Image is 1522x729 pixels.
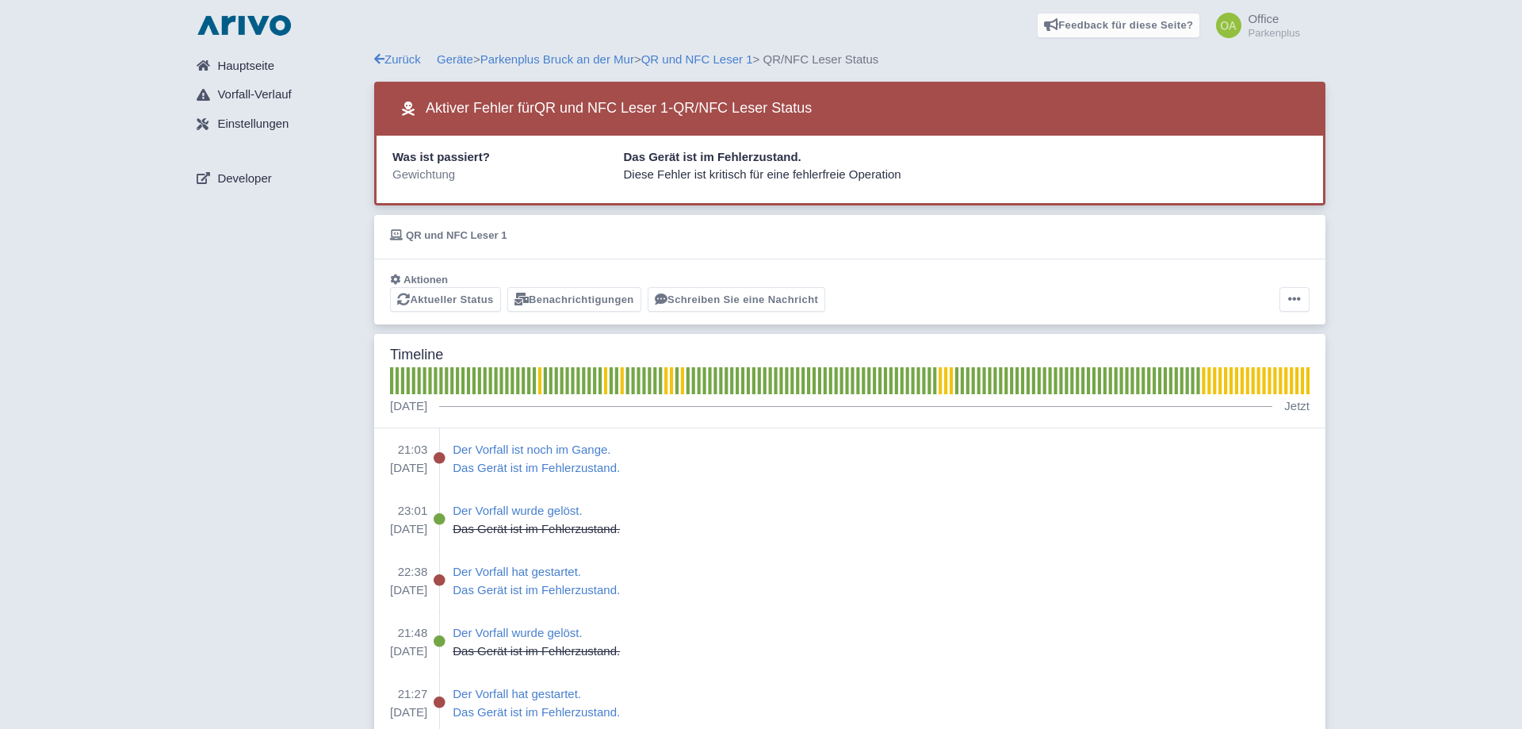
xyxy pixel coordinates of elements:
[388,166,619,184] div: Gewichtung
[184,163,374,194] a: Developer
[1037,13,1201,38] a: Feedback für diese Seite?
[453,643,620,661] p: Das Gerät ist im Fehlerzustand.
[217,57,274,75] span: Hauptseite
[480,52,634,66] a: Parkenplus Bruck an der Mur
[1284,397,1310,416] p: Jetzt
[374,52,421,66] a: Zurück
[453,441,620,459] div: Der Vorfall ist noch im Gange.
[390,520,427,539] p: [DATE]
[453,502,620,520] div: Der Vorfall wurde gelöst.
[217,170,271,188] span: Developer
[390,397,427,416] p: [DATE]
[184,51,374,81] a: Hauptseite
[390,563,427,581] p: 22:38
[453,704,620,722] p: Das Gerät ist im Fehlerzustand.
[406,229,507,241] span: QR und NFC Leser 1
[390,287,501,312] a: Aktueller Status
[453,520,620,539] p: Das Gerät ist im Fehlerzustand.
[390,643,427,661] p: [DATE]
[619,148,1313,167] div: Das Gerät ist im Fehlerzustand.
[390,94,812,123] h3: Aktiver Fehler für -
[673,99,812,115] span: QR/NFC Leser Status
[453,459,620,478] p: Das Gerät ist im Fehlerzustand.
[374,51,1325,69] div: > > > QR/NFC Leser Status
[388,148,619,167] div: Was ist passiert?
[390,685,427,704] p: 21:27
[453,563,620,581] div: Der Vorfall hat gestartet.
[390,441,427,459] p: 21:03
[453,685,620,704] div: Der Vorfall hat gestartet.
[453,502,1310,538] a: Der Vorfall wurde gelöst. Das Gerät ist im Fehlerzustand.
[193,13,295,38] img: logo
[217,115,289,133] span: Einstellungen
[217,86,291,104] span: Vorfall-Verlauf
[534,99,668,115] span: QR und NFC Leser 1
[390,347,443,364] h3: Timeline
[453,441,1310,477] a: Der Vorfall ist noch im Gange. Das Gerät ist im Fehlerzustand.
[184,109,374,140] a: Einstellungen
[648,287,826,312] a: Schreiben Sie eine Nachricht
[619,166,1313,184] div: Diese Fehler ist kritisch für eine fehlerfreie Operation
[453,581,620,600] p: Das Gerät ist im Fehlerzustand.
[453,685,1310,721] a: Der Vorfall hat gestartet. Das Gerät ist im Fehlerzustand.
[184,80,374,110] a: Vorfall-Verlauf
[453,624,620,643] div: Der Vorfall wurde gelöst.
[403,274,448,286] span: Aktionen
[1248,28,1300,38] small: Parkenplus
[453,624,1310,660] a: Der Vorfall wurde gelöst. Das Gerät ist im Fehlerzustand.
[641,52,753,66] a: QR und NFC Leser 1
[1207,13,1300,38] a: Office Parkenplus
[437,52,473,66] a: Geräte
[453,563,1310,599] a: Der Vorfall hat gestartet. Das Gerät ist im Fehlerzustand.
[507,287,641,312] a: Benachrichtigungen
[390,502,427,520] p: 23:01
[390,704,427,722] p: [DATE]
[1248,12,1279,25] span: Office
[390,459,427,478] p: [DATE]
[390,624,427,643] p: 21:48
[390,581,427,600] p: [DATE]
